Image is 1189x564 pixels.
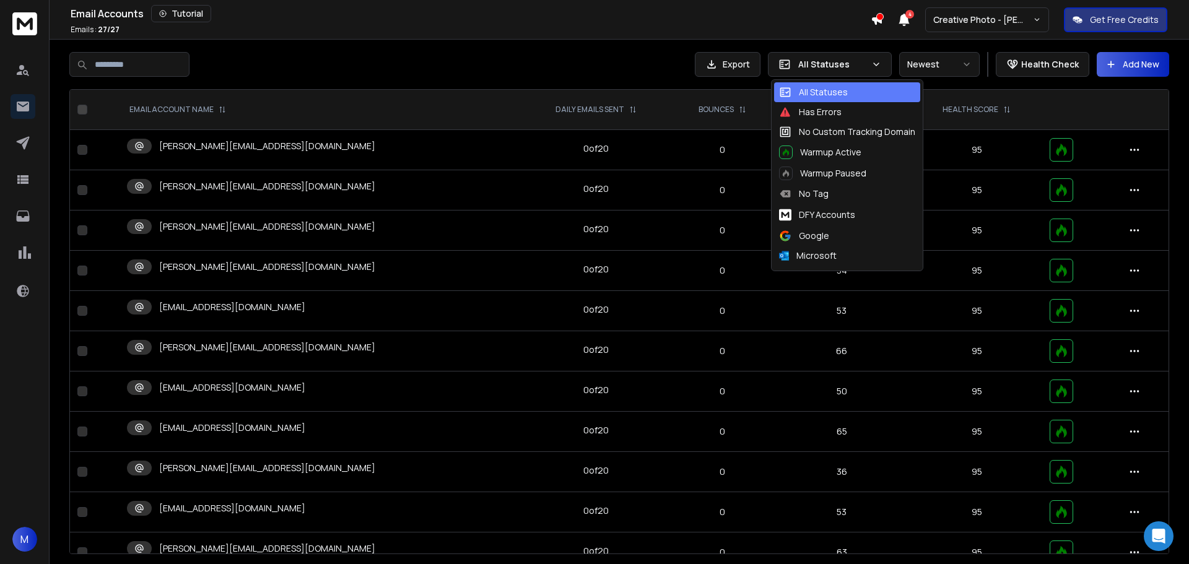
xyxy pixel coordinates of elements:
td: 53 [773,492,911,532]
button: Get Free Credits [1064,7,1167,32]
td: 95 [911,291,1042,331]
p: 0 [679,425,765,438]
td: 66 [773,331,911,371]
p: [PERSON_NAME][EMAIL_ADDRESS][DOMAIN_NAME] [159,341,375,354]
p: Health Check [1021,58,1079,71]
div: All Statuses [779,86,848,98]
div: 0 of 20 [583,142,609,155]
span: 27 / 27 [98,24,120,35]
p: 0 [679,224,765,236]
div: 0 of 20 [583,384,609,396]
button: M [12,527,37,552]
p: DAILY EMAILS SENT [555,105,624,115]
div: Warmup Active [779,145,861,159]
div: No Custom Tracking Domain [779,126,915,138]
p: HEALTH SCORE [943,105,998,115]
div: 0 of 20 [583,344,609,356]
div: 0 of 20 [583,464,609,477]
td: 95 [911,251,1042,291]
p: 0 [679,345,765,357]
p: BOUNCES [699,105,734,115]
td: 95 [911,412,1042,452]
p: [PERSON_NAME][EMAIL_ADDRESS][DOMAIN_NAME] [159,140,375,152]
p: Emails : [71,25,120,35]
p: 0 [679,466,765,478]
div: DFY Accounts [779,207,855,222]
div: 0 of 20 [583,303,609,316]
p: 0 [679,305,765,317]
td: 95 [911,170,1042,210]
div: 0 of 20 [583,183,609,195]
p: 0 [679,264,765,277]
p: [EMAIL_ADDRESS][DOMAIN_NAME] [159,301,305,313]
p: 0 [679,144,765,156]
p: [PERSON_NAME][EMAIL_ADDRESS][DOMAIN_NAME] [159,180,375,193]
div: Has Errors [779,106,842,118]
p: All Statuses [798,58,866,71]
button: Add New [1097,52,1169,77]
td: 95 [911,371,1042,412]
p: [EMAIL_ADDRESS][DOMAIN_NAME] [159,422,305,434]
p: [PERSON_NAME][EMAIL_ADDRESS][DOMAIN_NAME] [159,462,375,474]
div: Warmup Paused [779,167,866,180]
td: 95 [911,130,1042,170]
p: [PERSON_NAME][EMAIL_ADDRESS][DOMAIN_NAME] [159,542,375,555]
div: Email Accounts [71,5,871,22]
td: 36 [773,452,911,492]
td: 95 [911,492,1042,532]
div: Google [779,230,829,242]
div: No Tag [779,188,829,200]
div: EMAIL ACCOUNT NAME [129,105,226,115]
p: 0 [679,546,765,558]
p: [EMAIL_ADDRESS][DOMAIN_NAME] [159,381,305,394]
div: 0 of 20 [583,223,609,235]
p: 0 [679,184,765,196]
span: 4 [905,10,914,19]
div: 0 of 20 [583,424,609,436]
td: 50 [773,371,911,412]
p: 0 [679,385,765,397]
p: Get Free Credits [1090,14,1159,26]
td: 65 [773,412,911,452]
td: 95 [911,452,1042,492]
td: 95 [911,210,1042,251]
div: 0 of 20 [583,505,609,517]
button: Export [695,52,760,77]
p: 0 [679,506,765,518]
p: [EMAIL_ADDRESS][DOMAIN_NAME] [159,502,305,514]
div: Microsoft [779,249,837,262]
button: Tutorial [151,5,211,22]
td: 95 [911,331,1042,371]
div: 0 of 20 [583,545,609,557]
p: [PERSON_NAME][EMAIL_ADDRESS][DOMAIN_NAME] [159,261,375,273]
p: Creative Photo - [PERSON_NAME] [933,14,1033,26]
p: [PERSON_NAME][EMAIL_ADDRESS][DOMAIN_NAME] [159,220,375,233]
td: 53 [773,291,911,331]
button: Health Check [996,52,1089,77]
button: Newest [899,52,980,77]
div: 0 of 20 [583,263,609,275]
div: Open Intercom Messenger [1144,521,1174,551]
